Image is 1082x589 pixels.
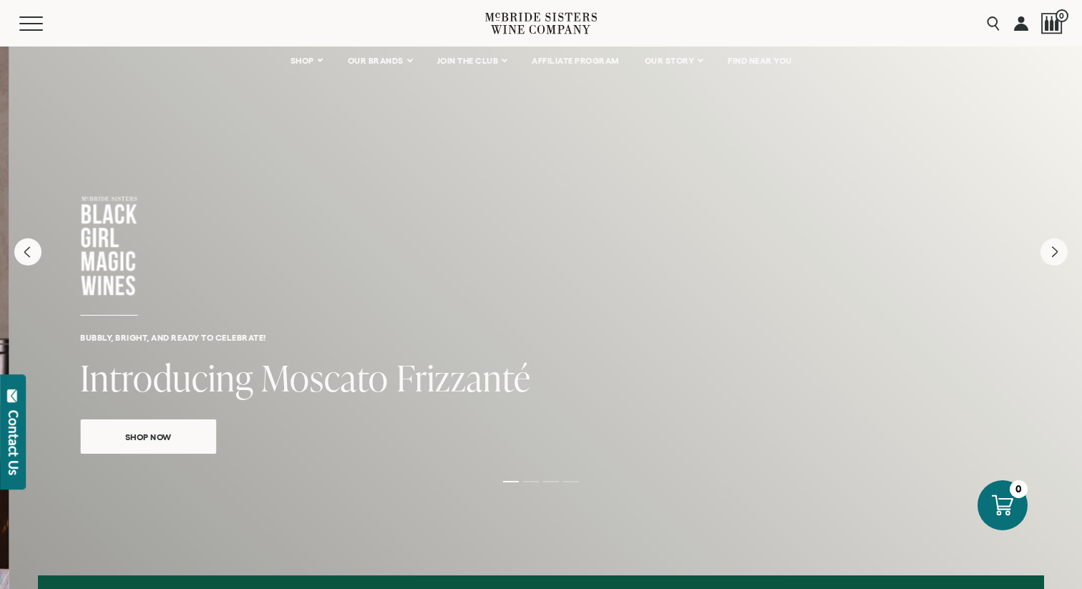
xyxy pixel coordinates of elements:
button: Next [1040,238,1068,266]
span: Shop Now [100,429,197,445]
span: AFFILIATE PROGRAM [532,56,619,66]
a: JOIN THE CLUB [428,47,516,75]
li: Page dot 1 [503,481,519,482]
span: OUR STORY [645,56,695,66]
a: OUR BRANDS [338,47,421,75]
span: OUR BRANDS [348,56,404,66]
span: Moscato [261,353,389,402]
li: Page dot 4 [563,481,579,482]
li: Page dot 3 [543,481,559,482]
span: 0 [1056,9,1068,22]
span: FIND NEAR YOU [728,56,792,66]
span: JOIN THE CLUB [437,56,499,66]
a: OUR STORY [635,47,712,75]
a: SHOP [281,47,331,75]
span: SHOP [291,56,315,66]
span: Introducing [80,353,253,402]
a: Shop Now [80,419,216,454]
a: FIND NEAR YOU [718,47,801,75]
div: 0 [1010,480,1028,498]
a: AFFILIATE PROGRAM [522,47,628,75]
span: Frizzanté [396,353,531,402]
li: Page dot 2 [523,481,539,482]
div: Contact Us [6,410,21,475]
button: Mobile Menu Trigger [19,16,71,31]
button: Previous [14,238,42,266]
h6: Bubbly, bright, and ready to celebrate! [80,333,1019,342]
